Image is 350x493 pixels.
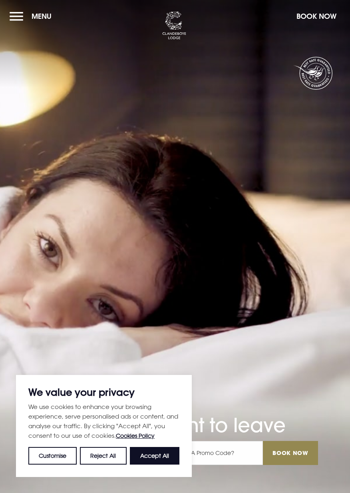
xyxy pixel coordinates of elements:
[292,8,340,25] button: Book Now
[16,375,192,477] div: We value your privacy
[263,441,318,465] input: Book Now
[28,387,179,397] p: We value your privacy
[130,447,179,465] button: Accept All
[162,12,186,40] img: Clandeboye Lodge
[28,447,77,465] button: Customise
[32,12,52,21] span: Menu
[116,432,155,439] a: Cookies Policy
[28,402,179,441] p: We use cookies to enhance your browsing experience, serve personalised ads or content, and analys...
[32,373,318,437] h1: You won't want to leave
[10,8,56,25] button: Menu
[80,447,126,465] button: Reject All
[168,441,263,465] input: Have A Promo Code?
